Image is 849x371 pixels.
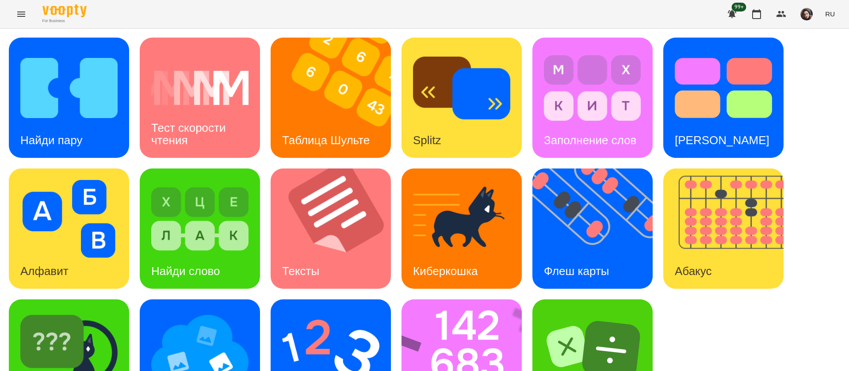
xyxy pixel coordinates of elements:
[271,38,402,158] img: Таблица Шульте
[532,168,653,289] a: Флеш картыФлеш карты
[9,38,129,158] a: Найди паруНайди пару
[732,3,746,11] span: 99+
[402,168,522,289] a: КиберкошкаКиберкошка
[42,18,87,24] span: For Business
[402,38,522,158] a: SplitzSplitz
[532,38,653,158] a: Заполнение словЗаполнение слов
[271,38,391,158] a: Таблица ШультеТаблица Шульте
[413,180,510,258] img: Киберкошка
[271,168,391,289] a: ТекстыТексты
[42,4,87,17] img: Voopty Logo
[9,168,129,289] a: АлфавитАлфавит
[20,134,82,147] h3: Найди пару
[544,264,609,278] h3: Флеш карты
[800,8,813,20] img: 415cf204168fa55e927162f296ff3726.jpg
[282,264,319,278] h3: Тексты
[825,9,835,19] span: RU
[151,264,220,278] h3: Найди слово
[282,134,370,147] h3: Таблица Шульте
[140,168,260,289] a: Найди словоНайди слово
[663,168,795,289] img: Абакус
[822,6,838,22] button: RU
[532,168,664,289] img: Флеш карты
[663,168,784,289] a: АбакусАбакус
[20,49,118,127] img: Найди пару
[675,49,772,127] img: Тест Струпа
[675,264,711,278] h3: Абакус
[20,180,118,258] img: Алфавит
[20,264,69,278] h3: Алфавит
[11,4,32,25] button: Menu
[413,134,441,147] h3: Splitz
[663,38,784,158] a: Тест Струпа[PERSON_NAME]
[413,264,478,278] h3: Киберкошка
[675,134,769,147] h3: [PERSON_NAME]
[544,134,636,147] h3: Заполнение слов
[140,38,260,158] a: Тест скорости чтенияТест скорости чтения
[413,49,510,127] img: Splitz
[151,121,229,146] h3: Тест скорости чтения
[151,180,249,258] img: Найди слово
[151,49,249,127] img: Тест скорости чтения
[271,168,402,289] img: Тексты
[544,49,641,127] img: Заполнение слов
